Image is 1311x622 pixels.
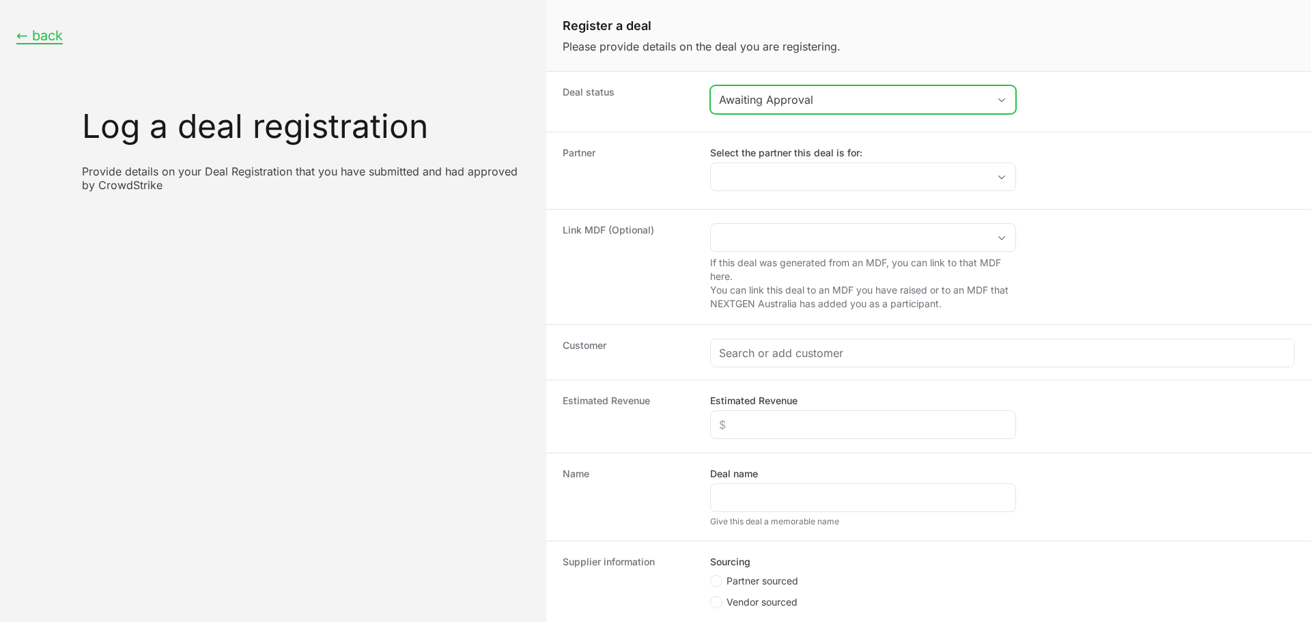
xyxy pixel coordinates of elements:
[727,574,798,588] span: Partner sourced
[563,85,694,118] dt: Deal status
[719,416,1007,433] input: $
[719,91,988,108] div: Awaiting Approval
[563,394,694,439] dt: Estimated Revenue
[563,555,694,612] dt: Supplier information
[563,16,1295,36] h1: Register a deal
[82,165,530,192] p: Provide details on your Deal Registration that you have submitted and had approved by CrowdStrike
[719,345,1286,361] input: Search or add customer
[563,467,694,527] dt: Name
[711,86,1015,113] button: Awaiting Approval
[710,467,758,481] label: Deal name
[563,146,694,195] dt: Partner
[563,38,1295,55] p: Please provide details on the deal you are registering.
[563,223,694,311] dt: Link MDF (Optional)
[710,516,1016,527] div: Give this deal a memorable name
[710,394,798,408] label: Estimated Revenue
[16,27,63,44] button: ← back
[710,146,1016,160] label: Select the partner this deal is for:
[710,256,1016,311] p: If this deal was generated from an MDF, you can link to that MDF here. You can link this deal to ...
[988,163,1015,190] div: Open
[727,595,798,609] span: Vendor sourced
[82,110,530,143] h1: Log a deal registration
[710,555,750,569] legend: Sourcing
[563,339,694,366] dt: Customer
[988,224,1015,251] div: Open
